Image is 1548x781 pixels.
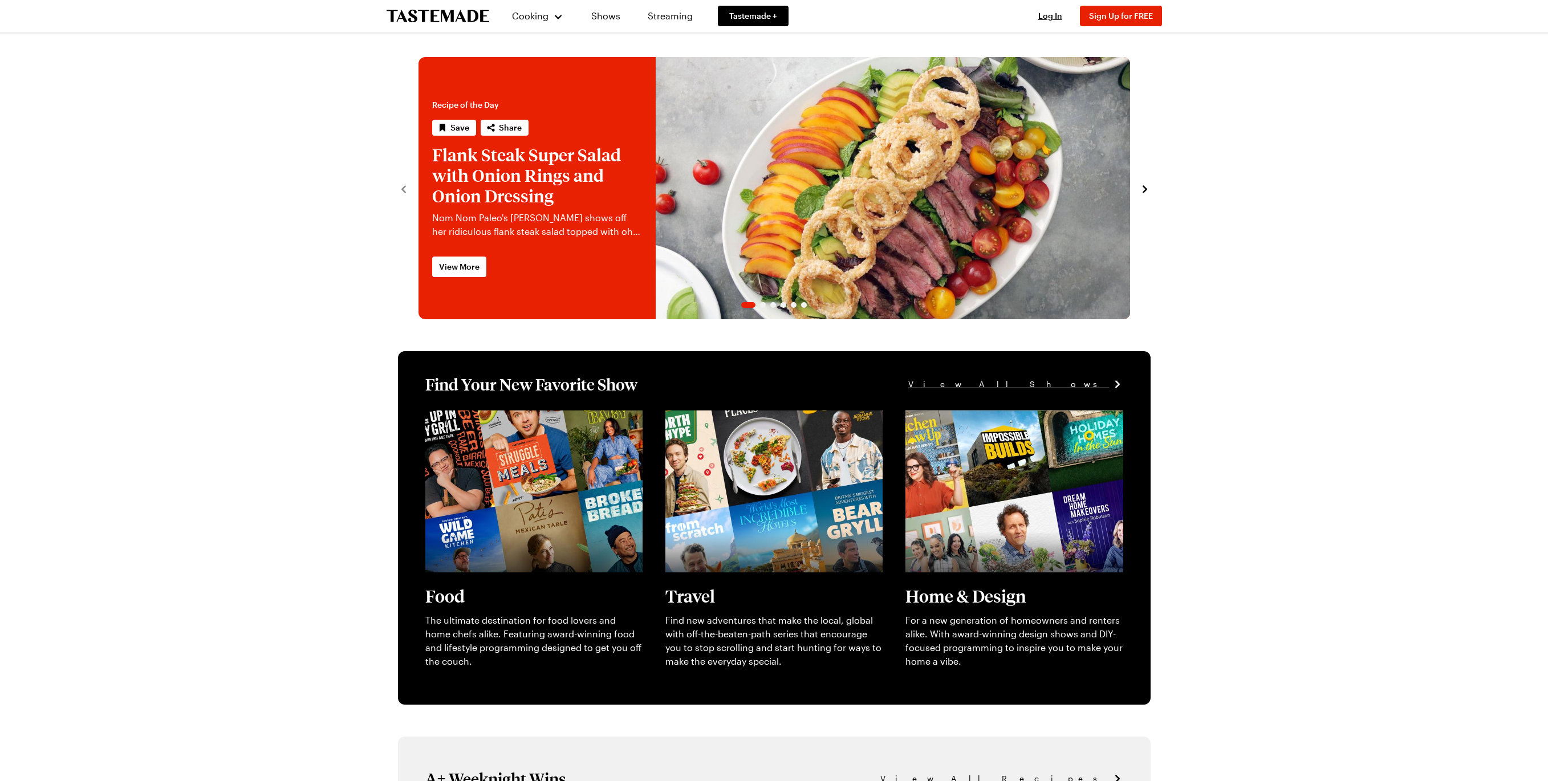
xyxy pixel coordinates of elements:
button: Log In [1027,10,1073,22]
a: View full content for [object Object] [665,412,821,422]
button: navigate to next item [1139,181,1151,195]
a: To Tastemade Home Page [387,10,489,23]
a: View More [432,257,486,277]
span: Go to slide 4 [781,302,786,308]
span: Log In [1038,11,1062,21]
a: View full content for [object Object] [905,412,1061,422]
button: Cooking [512,2,564,30]
a: View full content for [object Object] [425,412,581,422]
h1: Find Your New Favorite Show [425,374,637,394]
span: Save [450,122,469,133]
span: Go to slide 2 [760,302,766,308]
span: View All Shows [908,378,1110,391]
span: Sign Up for FREE [1089,11,1153,21]
button: Sign Up for FREE [1080,6,1162,26]
span: Go to slide 1 [741,302,755,308]
button: Share [481,120,529,136]
span: View More [439,261,480,272]
span: Share [499,122,522,133]
span: Tastemade + [729,10,777,22]
span: Go to slide 6 [801,302,807,308]
a: Tastemade + [718,6,789,26]
span: Go to slide 5 [791,302,797,308]
button: Save recipe [432,120,476,136]
span: Go to slide 3 [770,302,776,308]
span: Cooking [512,10,548,21]
button: navigate to previous item [398,181,409,195]
a: View All Shows [908,378,1123,391]
div: 1 / 6 [419,57,1130,319]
